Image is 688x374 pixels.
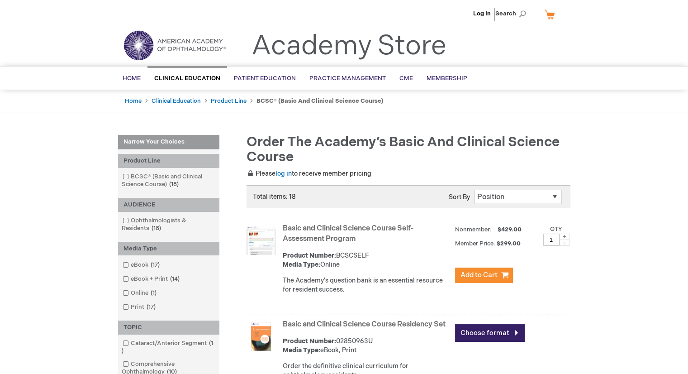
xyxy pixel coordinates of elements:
[251,30,446,62] a: Academy Store
[118,198,219,212] div: AUDIENCE
[154,75,220,82] span: Clinical Education
[449,193,470,201] label: Sort By
[120,289,160,297] a: Online1
[455,324,525,342] a: Choose format
[427,75,467,82] span: Membership
[148,261,162,269] span: 17
[253,193,296,201] span: Total items: 18
[256,97,384,105] strong: BCSC® (Basic and Clinical Science Course)
[247,134,560,165] span: Order the Academy’s Basic and Clinical Science Course
[120,339,217,355] a: Cataract/Anterior Segment1
[234,75,296,82] span: Patient Education
[123,75,141,82] span: Home
[283,252,336,259] strong: Product Number:
[283,337,336,345] strong: Product Number:
[118,321,219,335] div: TOPIC
[460,271,498,279] span: Add to Cart
[550,225,562,233] label: Qty
[120,216,217,233] a: Ophthalmologists & Residents18
[283,251,451,269] div: BCSCSELF Online
[283,337,451,355] div: 02850963U eBook, Print
[496,226,523,233] span: $429.00
[118,154,219,168] div: Product Line
[473,10,491,17] a: Log In
[283,276,451,294] div: The Academy's question bank is an essential resource for resident success.
[309,75,386,82] span: Practice Management
[120,173,217,189] a: BCSC® (Basic and Clinical Science Course)18
[211,97,247,105] a: Product Line
[247,226,275,255] img: Basic and Clinical Science Course Self-Assessment Program
[122,340,213,355] span: 1
[149,225,163,232] span: 18
[152,97,201,105] a: Clinical Education
[125,97,142,105] a: Home
[455,240,495,247] strong: Member Price:
[283,346,320,354] strong: Media Type:
[118,135,219,149] strong: Narrow Your Choices
[275,170,292,177] a: log in
[399,75,413,82] span: CME
[148,289,159,297] span: 1
[120,261,163,269] a: eBook17
[495,5,530,23] span: Search
[283,224,413,243] a: Basic and Clinical Science Course Self-Assessment Program
[120,275,183,283] a: eBook + Print14
[144,303,158,311] span: 17
[455,268,513,283] button: Add to Cart
[168,275,182,283] span: 14
[118,242,219,256] div: Media Type
[543,234,560,246] input: Qty
[247,170,371,177] span: Please to receive member pricing
[455,224,492,235] strong: Nonmember:
[167,181,181,188] span: 18
[120,303,159,312] a: Print17
[247,322,275,351] img: Basic and Clinical Science Course Residency Set
[497,240,522,247] span: $299.00
[283,320,446,329] a: Basic and Clinical Science Course Residency Set
[283,261,320,269] strong: Media Type:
